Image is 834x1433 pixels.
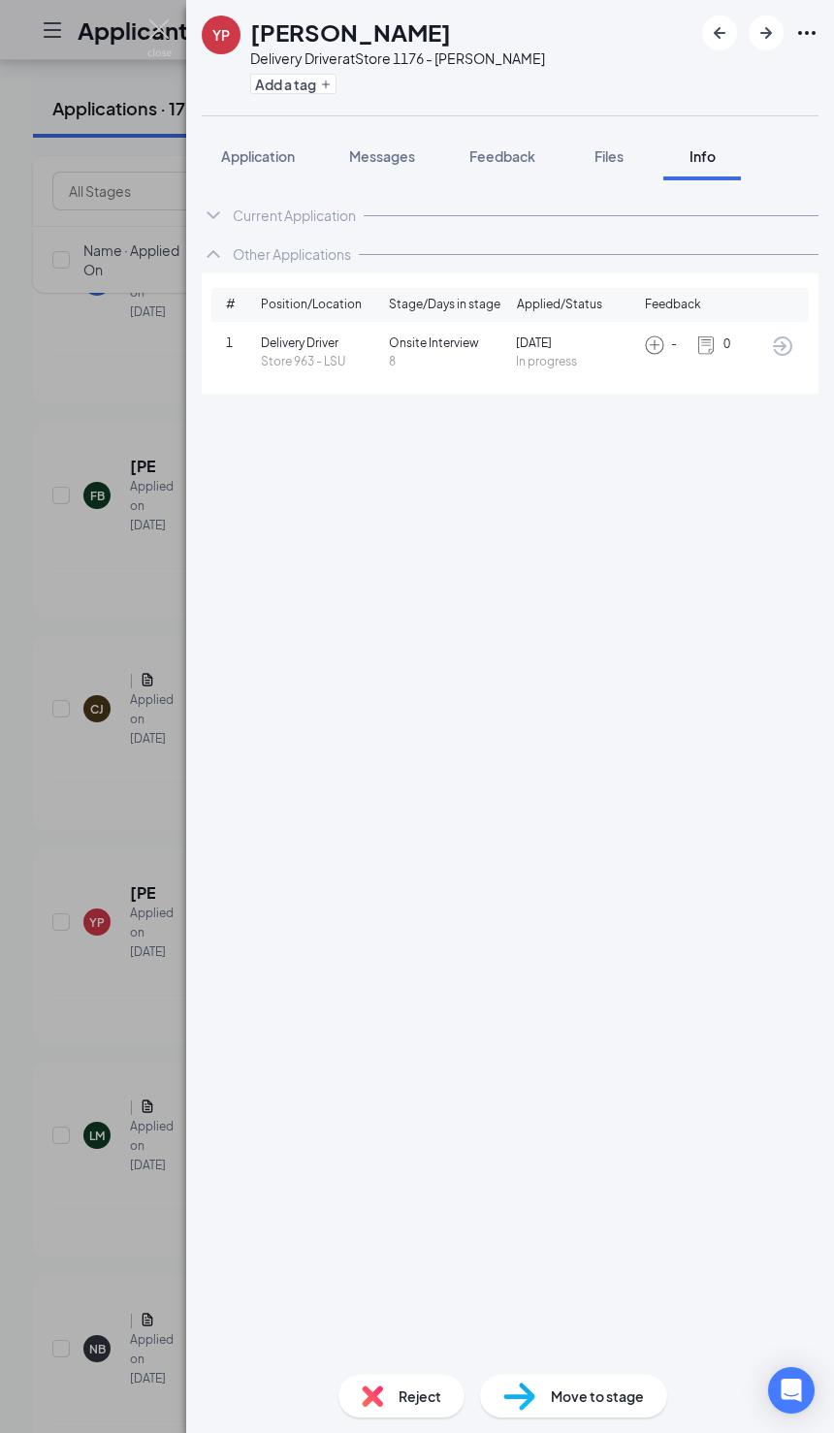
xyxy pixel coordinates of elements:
svg: ChevronUp [202,242,225,266]
h1: [PERSON_NAME] [250,16,451,48]
div: Open Intercom Messenger [768,1367,815,1414]
span: # [226,296,261,314]
span: Applied/Status [517,296,602,314]
span: Reject [399,1385,441,1407]
button: ArrowLeftNew [702,16,737,50]
svg: Ellipses [795,21,818,45]
svg: ArrowLeftNew [708,21,731,45]
button: PlusAdd a tag [250,74,337,94]
span: Store 963 - LSU [261,353,381,371]
svg: ChevronDown [202,204,225,227]
svg: ArrowRight [754,21,778,45]
span: Feedback [645,296,701,314]
div: Other Applications [233,244,351,264]
span: Move to stage [551,1385,644,1407]
span: Messages [349,147,415,165]
span: 1 [226,334,261,353]
span: 0 [723,335,730,354]
div: YP [212,25,230,45]
div: Current Application [233,206,356,225]
div: Delivery Driver at Store 1176 - [PERSON_NAME] [250,48,545,68]
span: Application [221,147,295,165]
span: Stage/Days in stage [389,296,500,314]
svg: ArrowCircle [771,334,794,358]
span: Info [690,147,716,165]
span: Position/Location [261,296,362,314]
span: - [671,335,677,354]
span: In progress [516,353,636,371]
span: Onsite Interview [389,334,509,353]
span: [DATE] [516,334,636,353]
span: Files [594,147,624,165]
button: ArrowRight [749,16,784,50]
span: Delivery Driver [261,334,381,353]
svg: Plus [320,79,332,90]
span: Feedback [469,147,535,165]
span: 8 [389,353,509,371]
